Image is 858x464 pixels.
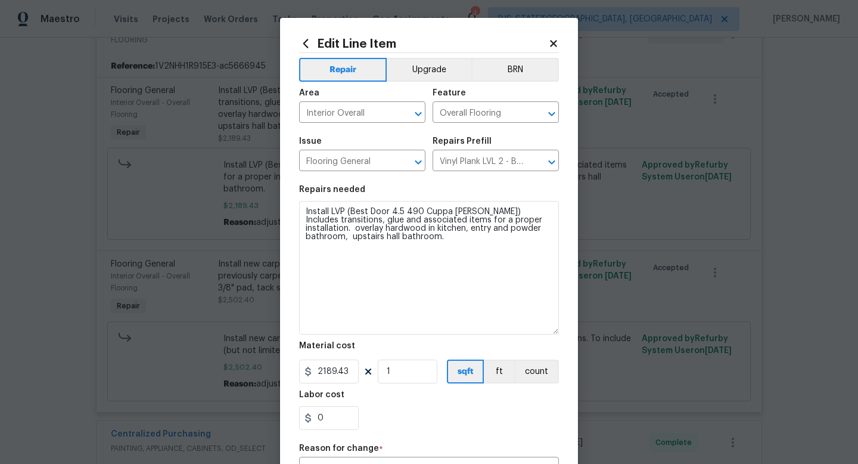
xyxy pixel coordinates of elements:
h5: Reason for change [299,444,379,453]
h5: Area [299,89,319,97]
button: Repair [299,58,387,82]
h5: Feature [433,89,466,97]
button: ft [484,360,514,383]
h5: Material cost [299,342,355,350]
h2: Edit Line Item [299,37,548,50]
button: Open [410,106,427,122]
h5: Repairs needed [299,185,365,194]
h5: Labor cost [299,391,344,399]
textarea: Install LVP (Best Door 4.5 490 Cuppa [PERSON_NAME]) Includes transitions, glue and associated ite... [299,201,559,335]
button: sqft [447,360,484,383]
button: BRN [471,58,559,82]
h5: Repairs Prefill [433,137,492,146]
button: Open [410,154,427,171]
button: Open [543,154,560,171]
button: Upgrade [387,58,472,82]
h5: Issue [299,137,322,146]
button: count [514,360,559,383]
button: Open [543,106,560,122]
